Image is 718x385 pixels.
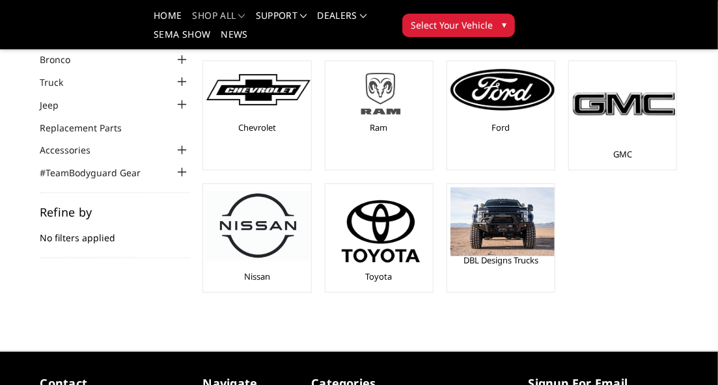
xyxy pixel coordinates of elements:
[502,18,506,31] span: ▾
[221,30,247,49] a: News
[244,271,270,282] a: Nissan
[238,122,276,133] a: Chevrolet
[370,122,388,133] a: Ram
[154,11,182,30] a: Home
[40,75,79,89] a: Truck
[411,18,493,32] span: Select Your Vehicle
[256,11,307,30] a: Support
[154,30,210,49] a: SEMA Show
[40,121,138,135] a: Replacement Parts
[40,166,157,179] a: #TeamBodyguard Gear
[40,53,87,66] a: Bronco
[653,323,718,385] iframe: Chat Widget
[40,143,107,157] a: Accessories
[402,14,515,37] button: Select Your Vehicle
[193,11,245,30] a: shop all
[40,206,189,218] h5: Refine by
[40,206,189,258] div: No filters applied
[318,11,367,30] a: Dealers
[366,271,393,282] a: Toyota
[491,122,510,133] a: Ford
[613,148,632,160] a: GMC
[463,254,538,266] a: DBL Designs Trucks
[40,98,75,112] a: Jeep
